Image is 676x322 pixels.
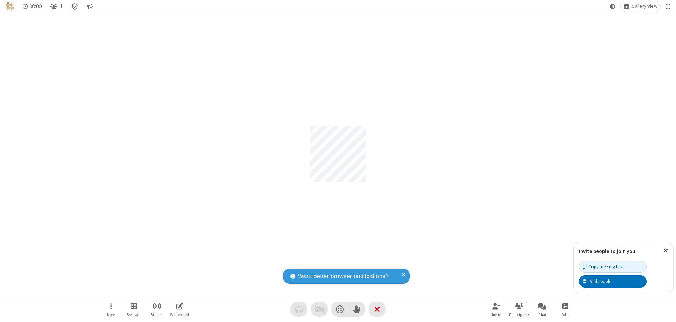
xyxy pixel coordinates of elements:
[579,248,635,255] label: Invite people to join you
[486,299,507,319] button: Invite participants (⌘+Shift+I)
[663,1,674,12] button: Fullscreen
[579,275,647,287] button: Add people
[658,242,673,259] button: Close popover
[47,1,65,12] button: Open participant list
[583,263,623,270] div: Copy meeting link
[84,1,95,12] button: Conversation
[68,1,82,12] div: Meeting details Encryption enabled
[123,299,144,319] button: Manage Breakout Rooms
[555,299,576,319] button: Open poll
[170,313,189,317] span: Whiteboard
[331,302,348,317] button: Send a reaction
[607,1,618,12] button: Using system theme
[632,4,657,9] span: Gallery view
[20,1,45,12] div: Timer
[538,313,546,317] span: Chat
[298,272,389,281] span: Want better browser notifications?
[311,302,328,317] button: Video
[60,3,63,10] span: 1
[126,313,141,317] span: Breakout
[348,302,365,317] button: Raise hand
[561,313,569,317] span: Polls
[169,299,190,319] button: Open shared whiteboard
[509,299,530,319] button: Open participant list
[621,1,660,12] button: Change layout
[522,299,528,305] div: 1
[290,302,307,317] button: Audio problem - check your Internet connection or call by phone
[151,313,163,317] span: Stream
[146,299,167,319] button: Start streaming
[29,3,42,10] span: 00:00
[492,313,501,317] span: Invite
[579,261,647,273] button: Copy meeting link
[369,302,386,317] button: End or leave meeting
[6,2,14,11] img: QA Selenium DO NOT DELETE OR CHANGE
[107,313,115,317] span: More
[509,313,530,317] span: Participants
[532,299,553,319] button: Open chat
[100,299,121,319] button: Open menu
